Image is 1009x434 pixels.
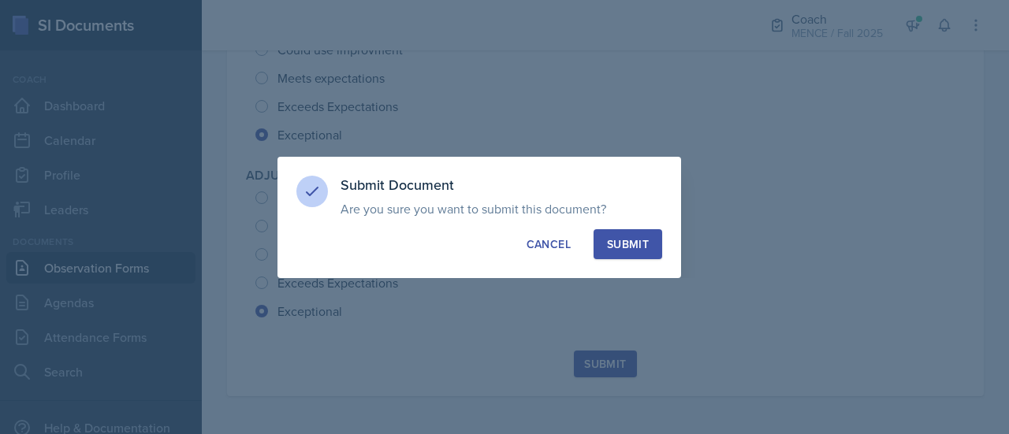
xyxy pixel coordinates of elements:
div: Submit [607,236,649,252]
button: Submit [594,229,662,259]
h3: Submit Document [341,176,662,195]
button: Cancel [513,229,584,259]
p: Are you sure you want to submit this document? [341,201,662,217]
div: Cancel [527,236,571,252]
